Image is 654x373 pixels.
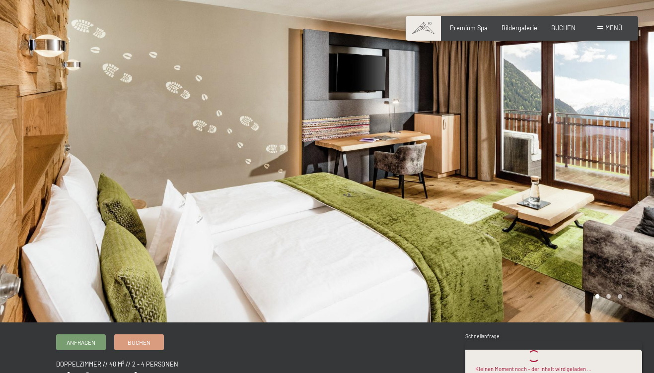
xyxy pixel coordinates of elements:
[465,333,500,339] span: Schnellanfrage
[551,24,576,32] a: BUCHEN
[115,335,163,350] a: Buchen
[67,338,95,347] span: Anfragen
[605,24,622,32] span: Menü
[502,24,537,32] a: Bildergalerie
[57,335,105,350] a: Anfragen
[128,338,150,347] span: Buchen
[475,365,591,373] div: Kleinen Moment noch – der Inhalt wird geladen …
[56,360,178,368] span: Doppelzimmer // 40 m² // 2 - 4 Personen
[450,24,488,32] a: Premium Spa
